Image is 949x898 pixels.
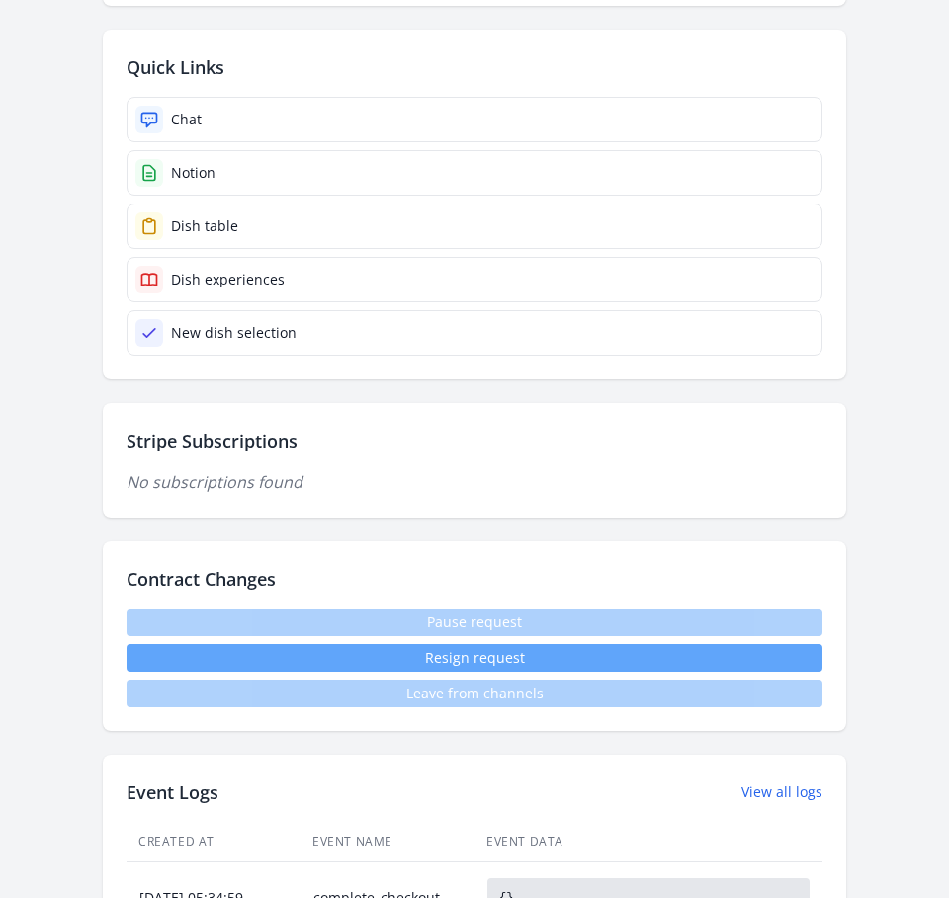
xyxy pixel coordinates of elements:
h2: Contract Changes [127,565,822,593]
a: Chat [127,97,822,142]
a: View all logs [741,782,822,802]
span: Leave from channels [127,680,822,707]
a: Dish table [127,204,822,249]
a: New dish selection [127,310,822,356]
th: Event Name [301,822,474,862]
h2: Quick Links [127,53,822,81]
a: Dish experiences [127,257,822,302]
div: Dish table [171,216,238,236]
th: Created At [127,822,301,862]
div: Notion [171,163,216,183]
h2: Event Logs [127,778,218,806]
div: Dish experiences [171,270,285,289]
span: Pause request [127,609,822,636]
div: New dish selection [171,323,297,343]
button: Resign request [127,644,822,672]
div: Chat [171,110,202,129]
h2: Stripe Subscriptions [127,427,822,454]
a: Notion [127,150,822,196]
p: No subscriptions found [127,470,822,494]
th: Event Data [474,822,822,862]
